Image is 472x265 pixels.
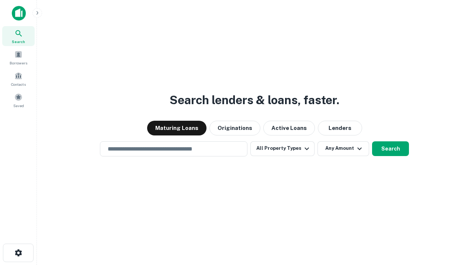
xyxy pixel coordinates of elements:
[2,69,35,89] a: Contacts
[170,91,339,109] h3: Search lenders & loans, faster.
[11,81,26,87] span: Contacts
[263,121,315,135] button: Active Loans
[10,60,27,66] span: Borrowers
[317,141,369,156] button: Any Amount
[12,6,26,21] img: capitalize-icon.png
[209,121,260,135] button: Originations
[250,141,315,156] button: All Property Types
[2,47,35,67] a: Borrowers
[12,39,25,45] span: Search
[147,121,206,135] button: Maturing Loans
[13,103,24,109] span: Saved
[318,121,362,135] button: Lenders
[435,206,472,241] iframe: Chat Widget
[372,141,409,156] button: Search
[2,90,35,110] a: Saved
[2,26,35,46] a: Search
